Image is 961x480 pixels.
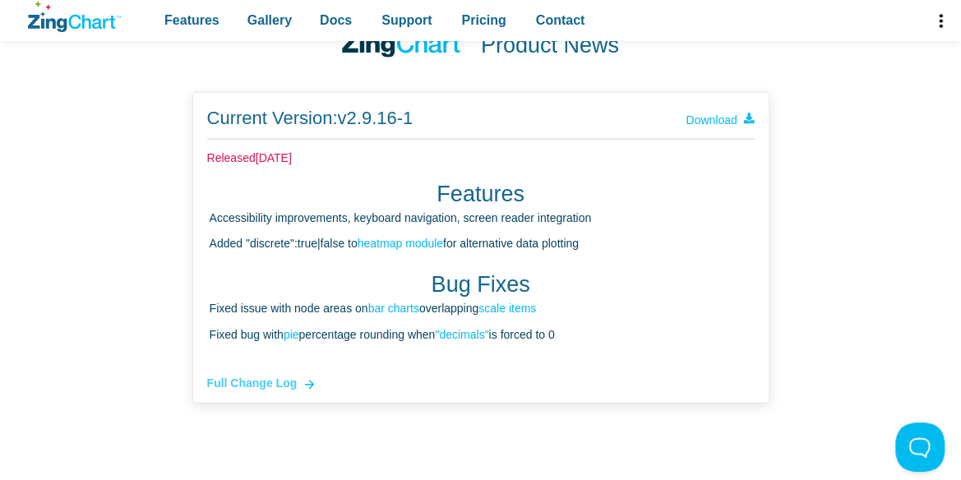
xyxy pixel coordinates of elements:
[164,9,219,31] span: Features
[210,209,755,228] li: Accessibility improvements, keyboard navigation, screen reader integration
[478,302,536,315] a: scale items
[368,302,419,315] a: bar charts
[320,9,352,31] span: Docs
[256,151,292,164] span: [DATE]
[435,328,488,341] a: "decimals"
[207,374,317,394] a: Full Change Log
[381,9,432,31] span: Support
[210,325,755,345] li: Fixed bug with percentage rounding when is forced to 0
[686,113,737,127] span: Download
[686,111,754,131] a: Download
[284,328,299,341] a: pie
[337,108,413,128] span: v2.9.16-1
[247,9,292,31] span: Gallery
[28,2,121,32] a: ZingChart Logo. Click to return to the homepage
[207,270,755,299] h2: Bug Fixes
[481,31,619,60] div: Product News
[536,9,585,31] span: Contact
[895,422,945,472] iframe: Toggle Customer Support
[207,108,338,128] span: Current Version:
[207,374,298,394] span: Full Change Log
[461,9,506,31] span: Pricing
[207,180,755,209] h2: Features
[358,237,443,250] a: heatmap module
[210,299,755,319] li: Fixed issue with node areas on overlapping
[207,149,292,168] small: Released
[210,234,755,254] li: Added "discrete":true|false to for alternative data plotting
